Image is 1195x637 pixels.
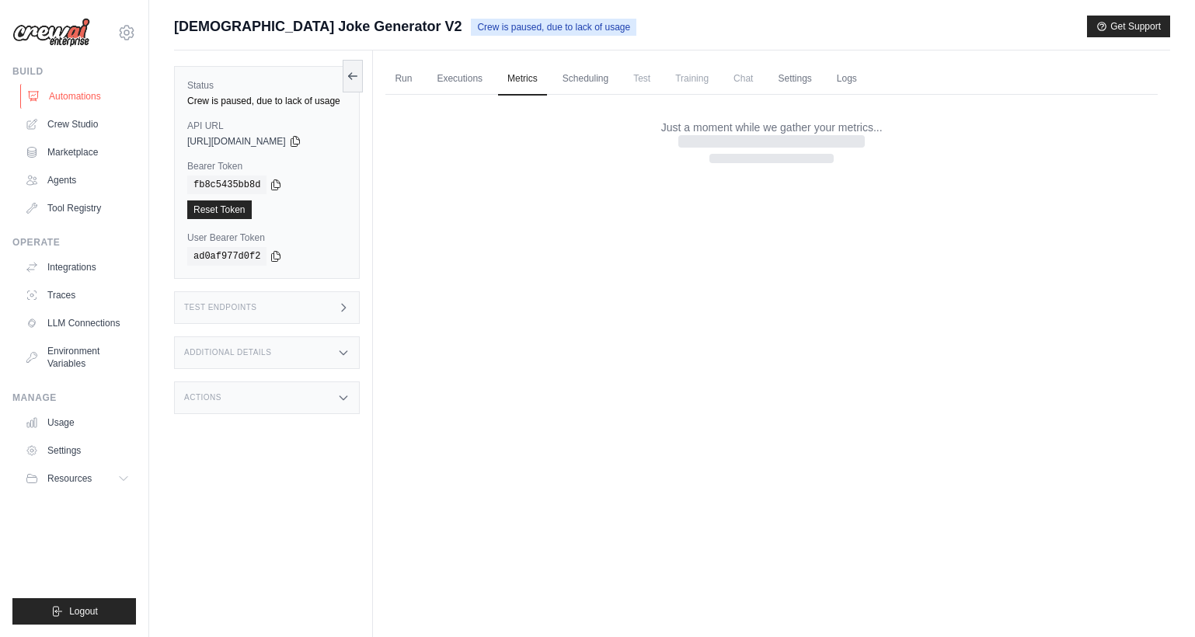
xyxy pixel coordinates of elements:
div: Manage [12,392,136,404]
a: Logs [827,63,866,96]
span: [URL][DOMAIN_NAME] [187,135,286,148]
h3: Test Endpoints [184,303,257,312]
span: Resources [47,472,92,485]
button: Logout [12,598,136,625]
img: Logo [12,18,90,47]
h3: Actions [184,393,221,402]
a: Settings [768,63,820,96]
a: Crew Studio [19,112,136,137]
button: Resources [19,466,136,491]
span: Training is not available until the deployment is complete [666,63,718,94]
span: Logout [69,605,98,618]
a: Reset Token [187,200,252,219]
a: Settings [19,438,136,463]
div: Build [12,65,136,78]
label: API URL [187,120,347,132]
span: Test [624,63,660,94]
span: Crew is paused, due to lack of usage [471,19,636,36]
p: Just a moment while we gather your metrics... [398,120,1145,135]
a: Traces [19,283,136,308]
span: Chat is not available until the deployment is complete [724,63,762,94]
a: Environment Variables [19,339,136,376]
code: fb8c5435bb8d [187,176,267,194]
a: Marketplace [19,140,136,165]
a: Scheduling [553,63,618,96]
a: Executions [427,63,492,96]
a: Agents [19,168,136,193]
a: Metrics [498,63,547,96]
a: Automations [20,84,138,109]
a: Tool Registry [19,196,136,221]
button: Get Support [1087,16,1170,37]
label: Bearer Token [187,160,347,172]
div: Crew is paused, due to lack of usage [187,95,347,107]
a: LLM Connections [19,311,136,336]
div: Operate [12,236,136,249]
code: ad0af977d0f2 [187,247,267,266]
a: Run [385,63,421,96]
a: Integrations [19,255,136,280]
a: Usage [19,410,136,435]
label: User Bearer Token [187,231,347,244]
label: Status [187,79,347,92]
span: [DEMOGRAPHIC_DATA] Joke Generator V2 [174,16,462,37]
h3: Additional Details [184,348,271,357]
